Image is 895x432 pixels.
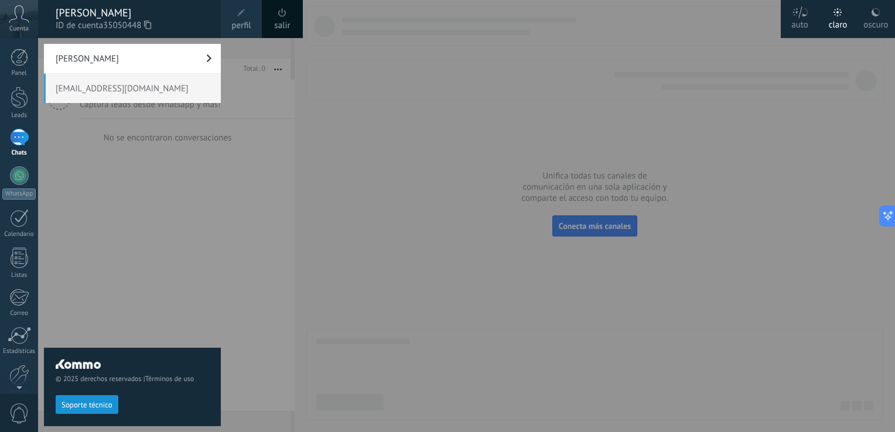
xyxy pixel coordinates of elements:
span: Soporte técnico [62,401,112,409]
button: Soporte técnico [56,395,118,414]
div: [PERSON_NAME] [56,6,209,19]
a: salir [274,19,290,32]
div: Listas [2,272,36,279]
span: Cuenta [9,25,29,33]
div: WhatsApp [2,188,36,200]
span: © 2025 derechos reservados | [56,375,209,383]
div: claro [829,8,848,38]
span: 35050448 [103,19,151,32]
span: [EMAIL_ADDRESS][DOMAIN_NAME] [44,74,221,103]
a: Términos de uso [145,375,194,383]
div: Leads [2,112,36,119]
a: Soporte técnico [56,400,118,409]
div: Panel [2,70,36,77]
div: Chats [2,149,36,157]
div: auto [791,8,808,38]
div: Calendario [2,231,36,238]
span: ID de cuenta [56,19,209,32]
a: [PERSON_NAME] [44,44,221,73]
div: Estadísticas [2,348,36,355]
div: Correo [2,310,36,317]
span: perfil [231,19,251,32]
div: oscuro [863,8,888,38]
